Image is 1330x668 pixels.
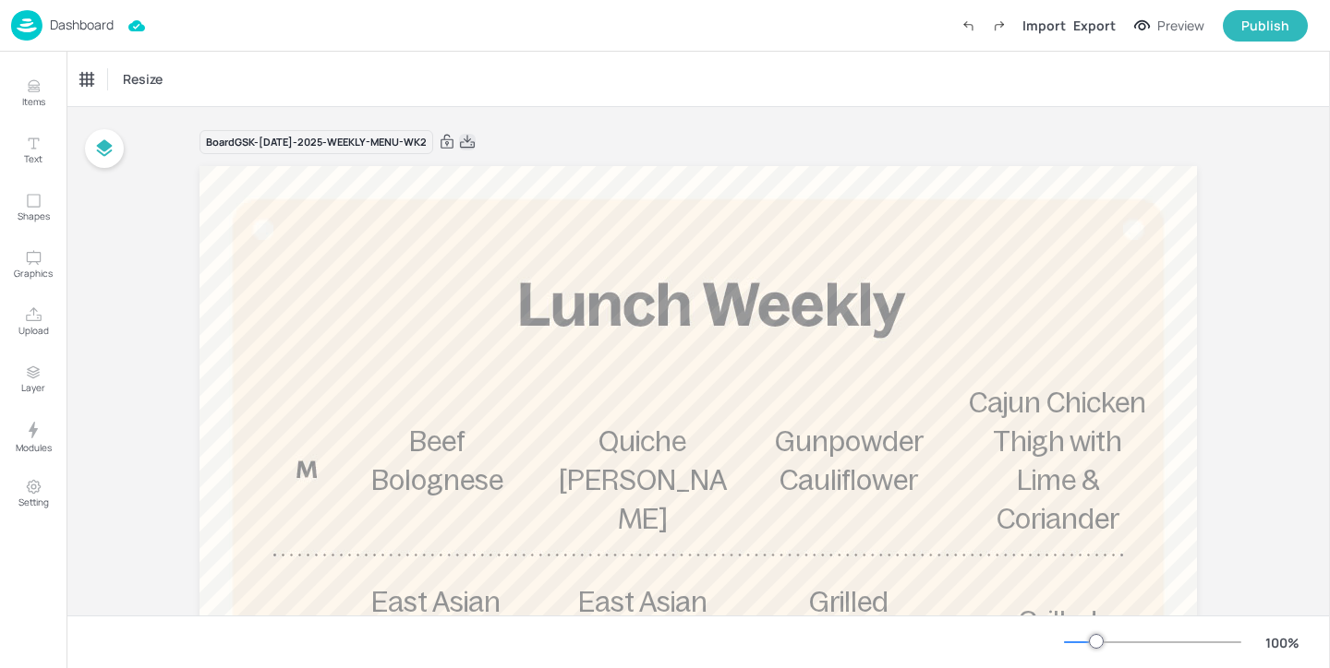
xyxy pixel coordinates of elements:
label: Redo (Ctrl + Y) [984,10,1015,42]
label: Undo (Ctrl + Z) [952,10,984,42]
span: Resize [119,69,166,89]
div: Publish [1241,16,1289,36]
div: 100 % [1260,633,1304,652]
span: Cajun Chicken Thigh with Lime & Coriander [969,388,1146,534]
div: Import [1022,16,1066,35]
p: Dashboard [50,18,114,31]
div: Board GSK-[DATE]-2025-WEEKLY-MENU-WK2 [199,130,433,155]
span: Quiche [PERSON_NAME] [559,426,727,534]
div: Export [1073,16,1116,35]
span: Gunpowder Cauliflower [775,426,924,495]
button: Publish [1223,10,1308,42]
span: Beef Bolognese [371,426,503,495]
div: Preview [1157,16,1204,36]
button: Preview [1123,12,1215,40]
img: logo-86c26b7e.jpg [11,10,42,41]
